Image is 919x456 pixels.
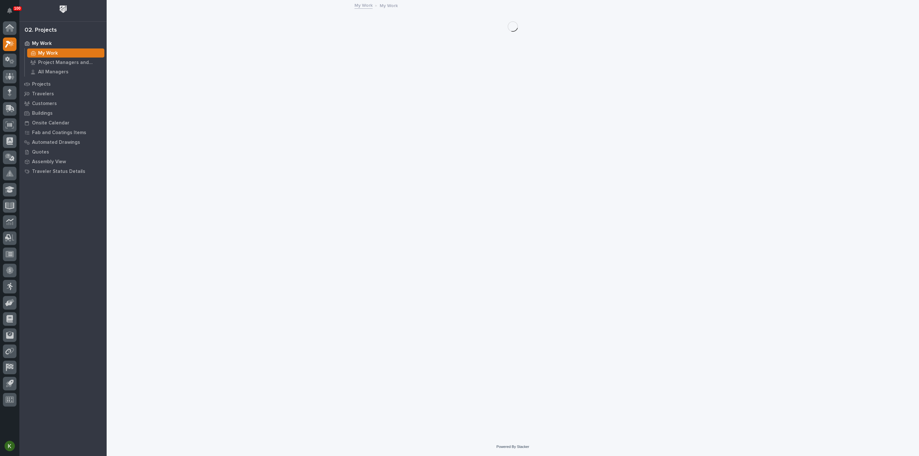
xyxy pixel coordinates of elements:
[19,99,107,108] a: Customers
[32,81,51,87] p: Projects
[14,6,21,11] p: 100
[19,38,107,48] a: My Work
[8,8,16,18] div: Notifications100
[3,4,16,17] button: Notifications
[32,140,80,145] p: Automated Drawings
[19,147,107,157] a: Quotes
[32,101,57,107] p: Customers
[32,41,52,47] p: My Work
[19,128,107,137] a: Fab and Coatings Items
[38,69,69,75] p: All Managers
[19,79,107,89] a: Projects
[25,48,107,58] a: My Work
[32,111,53,116] p: Buildings
[496,445,529,449] a: Powered By Stacker
[32,159,66,165] p: Assembly View
[32,149,49,155] p: Quotes
[32,130,86,136] p: Fab and Coatings Items
[32,91,54,97] p: Travelers
[19,166,107,176] a: Traveler Status Details
[38,50,58,56] p: My Work
[354,1,373,9] a: My Work
[32,169,85,175] p: Traveler Status Details
[25,58,107,67] a: Project Managers and Engineers
[38,60,102,66] p: Project Managers and Engineers
[57,3,69,15] img: Workspace Logo
[25,27,57,34] div: 02. Projects
[3,439,16,453] button: users-avatar
[19,89,107,99] a: Travelers
[19,108,107,118] a: Buildings
[19,157,107,166] a: Assembly View
[19,137,107,147] a: Automated Drawings
[25,67,107,76] a: All Managers
[380,2,398,9] p: My Work
[19,118,107,128] a: Onsite Calendar
[32,120,69,126] p: Onsite Calendar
